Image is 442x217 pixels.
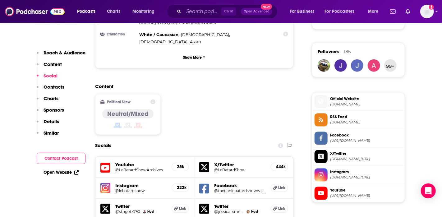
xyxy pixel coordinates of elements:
span: , [181,31,230,38]
img: Jhintze [334,59,347,72]
span: Attorneys/Lawyers [139,20,176,25]
button: Details [37,118,59,130]
p: Content [44,61,62,67]
h5: Facebook [214,183,266,189]
img: Jessica Smetana [246,210,250,214]
button: open menu [321,7,364,16]
button: Similar [37,130,59,141]
span: https://www.facebook.com/thedanlebatardshowwithstugotz [330,139,402,143]
a: @LeBatardShowArchives [115,168,167,173]
a: Show notifications dropdown [403,6,413,17]
span: RSS Feed [330,114,402,120]
a: Link [172,205,189,213]
span: feeds.megaphone.fm [330,120,402,125]
h5: @stugotz790 [115,210,140,214]
p: Details [44,118,59,124]
h2: Content [95,83,288,89]
a: Link [271,184,288,192]
div: Search podcasts, credits, & more... [173,4,283,19]
button: Reach & Audience [37,50,85,61]
a: Link [271,205,288,213]
p: Social [44,73,58,79]
a: YouTube[URL][DOMAIN_NAME] [315,187,402,200]
button: Contacts [37,84,64,95]
span: X/Twitter [330,151,402,157]
span: worldofsuey.com [330,102,402,107]
h5: Instagram [115,183,167,189]
span: Asian [190,39,201,44]
h2: Political Skew [107,100,131,104]
span: Podcasts [77,7,95,16]
span: , [139,38,188,45]
button: Show More [100,52,288,63]
button: Social [37,73,58,84]
h5: 444k [276,164,283,170]
h3: Ethnicities [100,32,137,36]
span: Official Website [330,96,402,102]
h5: Twitter [214,204,266,210]
div: 186 [344,49,351,54]
button: open menu [73,7,104,16]
span: New [261,4,272,10]
a: @lebatardshow [115,189,167,193]
span: For Business [290,7,315,16]
span: Ctrl K [221,7,236,16]
p: Sponsors [44,107,64,113]
span: Link [179,206,186,211]
button: Contact Podcast [37,153,85,164]
span: Link [278,206,285,211]
span: More [368,7,379,16]
p: Similar [44,130,59,136]
a: @jessica_smetana [214,210,244,214]
a: Open Website [44,170,79,175]
a: @LeBatardShow [214,168,266,173]
span: Link [278,186,285,191]
img: jonsmith5382 [351,59,363,72]
a: Instagram[DOMAIN_NAME][URL] [315,169,402,182]
span: twitter.com/LeBatardShow [330,157,402,162]
a: @thedanlebatardshowwithstugotz [214,189,266,193]
span: Instagram [330,169,402,175]
span: White / Caucasian [139,32,178,37]
p: Show More [183,55,202,60]
h5: Twitter [115,204,167,210]
p: Contacts [44,84,64,90]
img: Jon Weiner [143,210,146,214]
span: [DEMOGRAPHIC_DATA] [139,39,187,44]
a: Charts [103,7,124,16]
span: Facebook [330,133,402,138]
img: alnagy [318,59,330,72]
span: Monitoring [132,7,154,16]
img: Podchaser - Follow, Share and Rate Podcasts [5,6,65,17]
h5: 25k [177,164,184,170]
span: Host [147,210,154,214]
span: Principals/Owners [179,20,216,25]
h5: 222k [177,185,184,191]
svg: Add a profile image [429,5,434,10]
span: For Podcasters [325,7,355,16]
span: , [139,31,179,38]
p: Charts [44,95,58,101]
span: https://www.youtube.com/@LeBatardShowArchives [330,194,402,198]
span: Charts [107,7,120,16]
span: Host [251,210,258,214]
a: Official Website[DOMAIN_NAME] [315,95,402,108]
h2: Socials [95,140,111,152]
button: open menu [364,7,386,16]
button: open menu [128,7,163,16]
a: Facebook[URL][DOMAIN_NAME] [315,132,402,145]
span: Followers [318,48,339,54]
a: X/Twitter[DOMAIN_NAME][URL] [315,150,402,163]
button: Sponsors [37,107,64,118]
img: Incompletist [368,59,380,72]
span: Open Advanced [244,10,269,13]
